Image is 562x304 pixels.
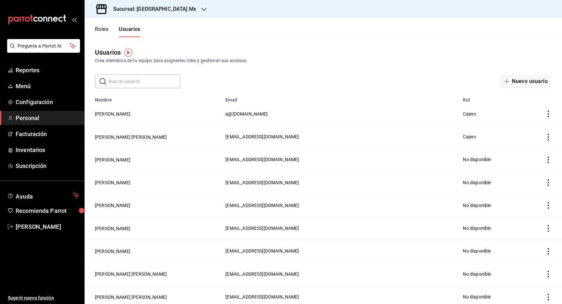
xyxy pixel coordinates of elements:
button: [PERSON_NAME] [95,248,130,255]
span: Inventarios [16,145,79,154]
span: Suscripción [16,161,79,170]
button: [PERSON_NAME] [95,111,130,117]
button: Usuarios [119,26,140,37]
th: Email [221,93,459,103]
button: actions [545,202,552,209]
span: Sugerir nueva función [8,295,79,301]
button: actions [545,271,552,277]
span: Menú [16,82,79,90]
button: [PERSON_NAME] [95,202,130,209]
button: actions [545,294,552,300]
span: [EMAIL_ADDRESS][DOMAIN_NAME] [225,203,299,208]
img: Tooltip marker [124,48,132,57]
span: [EMAIL_ADDRESS][DOMAIN_NAME] [225,271,299,277]
th: Rol [459,93,524,103]
span: [EMAIL_ADDRESS][DOMAIN_NAME] [225,226,299,231]
button: actions [545,111,552,117]
span: Personal [16,114,79,122]
div: Usuarios [95,48,121,57]
button: actions [545,179,552,186]
span: [EMAIL_ADDRESS][DOMAIN_NAME] [225,180,299,185]
span: Pregunta a Parrot AI [18,43,70,49]
div: navigation tabs [95,26,140,37]
span: [EMAIL_ADDRESS][DOMAIN_NAME] [225,248,299,254]
h3: Sucursal: [GEOGRAPHIC_DATA] Mx [108,5,196,13]
span: Facturación [16,130,79,138]
div: Crea miembros de tu equipo para asignarles roles y gestionar sus accesos. [95,57,552,64]
button: [PERSON_NAME] [PERSON_NAME] [95,134,167,140]
button: Roles [95,26,108,37]
span: a@[DOMAIN_NAME] [225,111,268,117]
td: No disponible [459,263,524,285]
span: [EMAIL_ADDRESS][DOMAIN_NAME] [225,157,299,162]
button: [PERSON_NAME] [PERSON_NAME] [95,271,167,277]
button: actions [545,248,552,255]
th: Nombre [85,93,221,103]
span: [PERSON_NAME] [16,222,79,231]
span: Cajero [463,111,476,117]
button: [PERSON_NAME] [PERSON_NAME] [95,294,167,300]
a: Pregunta a Parrot AI [5,47,80,54]
td: No disponible [459,148,524,171]
td: No disponible [459,194,524,217]
span: Cajero [463,134,476,139]
span: [EMAIL_ADDRESS][DOMAIN_NAME] [225,134,299,139]
button: actions [545,134,552,140]
span: Ayuda [16,191,71,199]
button: [PERSON_NAME] [95,157,130,163]
button: actions [545,225,552,232]
span: Configuración [16,98,79,106]
td: No disponible [459,171,524,194]
button: actions [545,157,552,163]
button: [PERSON_NAME] [95,225,130,232]
td: No disponible [459,217,524,240]
button: Nuevo usuario [500,75,552,88]
span: [EMAIL_ADDRESS][DOMAIN_NAME] [225,294,299,299]
button: Pregunta a Parrot AI [7,39,80,53]
button: open_drawer_menu [72,17,77,22]
span: Reportes [16,66,79,75]
td: No disponible [459,240,524,262]
input: Buscar usuario [109,75,180,88]
button: [PERSON_NAME] [95,179,130,186]
span: Recomienda Parrot [16,206,79,215]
